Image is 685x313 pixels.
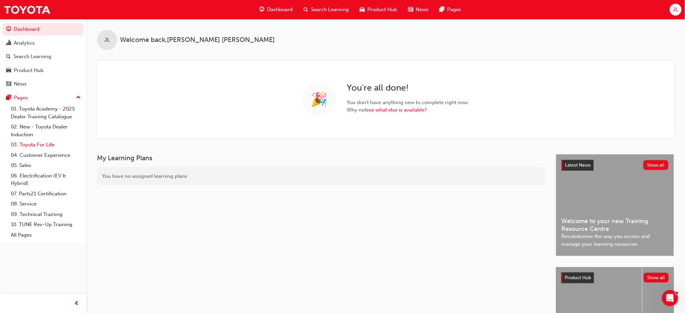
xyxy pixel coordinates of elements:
[354,3,402,17] a: car-iconProduct Hub
[347,82,469,93] h2: You ' re all done!
[662,290,678,306] iframe: Intercom live chat
[8,189,83,199] a: 07. Parts21 Certification
[6,81,11,87] span: news-icon
[3,78,83,90] a: News
[8,140,83,150] a: 03. Toyota For Life
[303,5,308,14] span: search-icon
[298,3,354,17] a: search-iconSearch Learning
[97,167,545,185] div: You have no assigned learning plans
[74,299,79,308] span: prev-icon
[447,6,461,14] span: Pages
[14,80,27,88] div: News
[408,5,413,14] span: news-icon
[643,160,669,170] button: Show all
[360,5,365,14] span: car-icon
[14,39,35,47] div: Analytics
[347,106,469,114] span: Why not
[367,6,397,14] span: Product Hub
[3,22,83,92] button: DashboardAnalyticsSearch LearningProduct HubNews
[556,154,674,256] a: Latest NewsShow allWelcome to your new Training Resource CentreRevolutionise the way you access a...
[347,99,469,106] span: You don ' t have anything new to complete right now.
[8,171,83,189] a: 06. Electrification (EV & Hybrid)
[76,93,81,102] span: up-icon
[562,233,668,248] span: Revolutionise the way you access and manage your learning resources.
[366,107,427,113] a: see what else is available?
[3,92,83,104] button: Pages
[561,272,669,283] a: Product HubShow all
[670,4,682,16] button: JL
[267,6,293,14] span: Dashboard
[416,6,429,14] span: News
[104,36,110,44] span: JL
[644,273,669,283] button: Show all
[311,6,349,14] span: Search Learning
[14,53,51,61] div: Search Learning
[565,162,591,168] span: Latest News
[3,2,51,17] img: Trak
[562,217,668,233] span: Welcome to your new Training Resource Centre
[3,64,83,77] a: Product Hub
[8,209,83,220] a: 09. Technical Training
[97,154,545,162] h3: My Learning Plans
[8,219,83,230] a: 10. TUNE Rev-Up Training
[6,54,11,60] span: search-icon
[311,96,327,103] span: 🎉
[3,50,83,63] a: Search Learning
[8,122,83,140] a: 02. New - Toyota Dealer Induction
[6,68,11,74] span: car-icon
[254,3,298,17] a: guage-iconDashboard
[439,5,444,14] span: pages-icon
[3,23,83,35] a: Dashboard
[565,275,591,281] span: Product Hub
[14,67,44,74] div: Product Hub
[3,37,83,49] a: Analytics
[259,5,264,14] span: guage-icon
[8,230,83,240] a: All Pages
[14,94,28,102] div: Pages
[673,6,678,14] span: JL
[6,95,11,101] span: pages-icon
[434,3,466,17] a: pages-iconPages
[6,40,11,46] span: chart-icon
[8,160,83,171] a: 05. Sales
[8,104,83,122] a: 01. Toyota Academy - 2025 Dealer Training Catalogue
[8,150,83,161] a: 04. Customer Experience
[120,36,275,44] span: Welcome back , [PERSON_NAME] [PERSON_NAME]
[562,160,668,171] a: Latest NewsShow all
[6,26,11,32] span: guage-icon
[402,3,434,17] a: news-iconNews
[8,199,83,209] a: 08. Service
